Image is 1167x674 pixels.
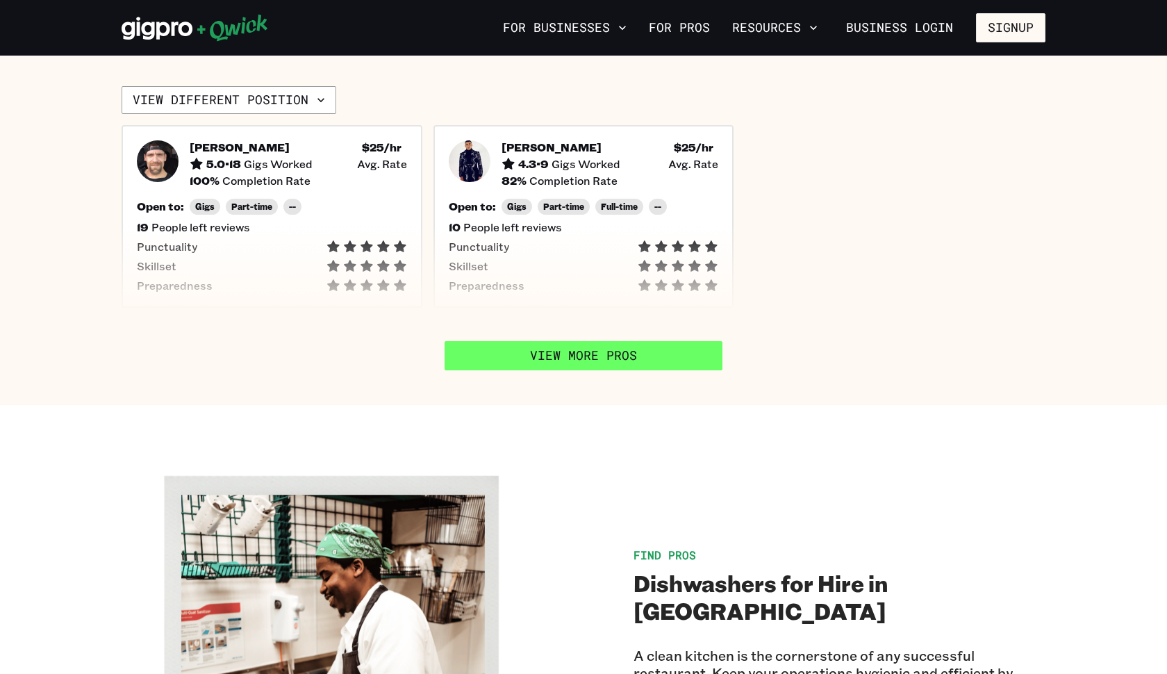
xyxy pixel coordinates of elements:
img: Pro headshot [449,140,490,182]
h5: Open to: [137,199,184,213]
h5: $ 25 /hr [362,140,402,154]
span: Completion Rate [222,174,311,188]
h5: 5.0 • 18 [206,157,241,171]
span: People left reviews [463,220,562,234]
h5: 19 [137,220,149,234]
span: Completion Rate [529,174,618,188]
span: Full-time [601,202,638,212]
a: Business Login [834,13,965,42]
button: Pro headshot[PERSON_NAME]5.0•18Gigs Worked$25/hr Avg. Rate100%Completion RateOpen to:GigsPart-tim... [122,125,422,308]
span: Skillset [137,259,176,273]
span: Preparedness [137,279,213,293]
h5: $ 25 /hr [674,140,713,154]
span: Find Pros [634,548,696,562]
span: -- [289,202,296,212]
span: -- [654,202,661,212]
button: Resources [727,16,823,40]
span: Punctuality [449,240,509,254]
a: For Pros [643,16,715,40]
span: Avg. Rate [668,157,718,171]
img: Pro headshot [137,140,179,182]
h5: 4.3 • 9 [518,157,549,171]
button: View different position [122,86,336,114]
span: Preparedness [449,279,524,293]
span: People left reviews [151,220,250,234]
button: For Businesses [497,16,632,40]
a: View More Pros [445,341,722,370]
span: Part-time [543,202,584,212]
h5: 10 [449,220,461,234]
h5: [PERSON_NAME] [190,140,290,154]
button: Pro headshot[PERSON_NAME]4.3•9Gigs Worked$25/hr Avg. Rate82%Completion RateOpen to:GigsPart-timeF... [433,125,734,308]
span: Punctuality [137,240,197,254]
h5: Open to: [449,199,496,213]
span: Gigs [195,202,215,212]
h2: Dishwashers for Hire in [GEOGRAPHIC_DATA] [634,569,1045,625]
span: Skillset [449,259,488,273]
span: Avg. Rate [357,157,407,171]
h5: 100 % [190,174,220,188]
span: Gigs Worked [244,157,313,171]
h5: [PERSON_NAME] [502,140,602,154]
h5: 82 % [502,174,527,188]
span: Gigs Worked [552,157,620,171]
span: Gigs [507,202,527,212]
span: Part-time [231,202,272,212]
button: Signup [976,13,1045,42]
